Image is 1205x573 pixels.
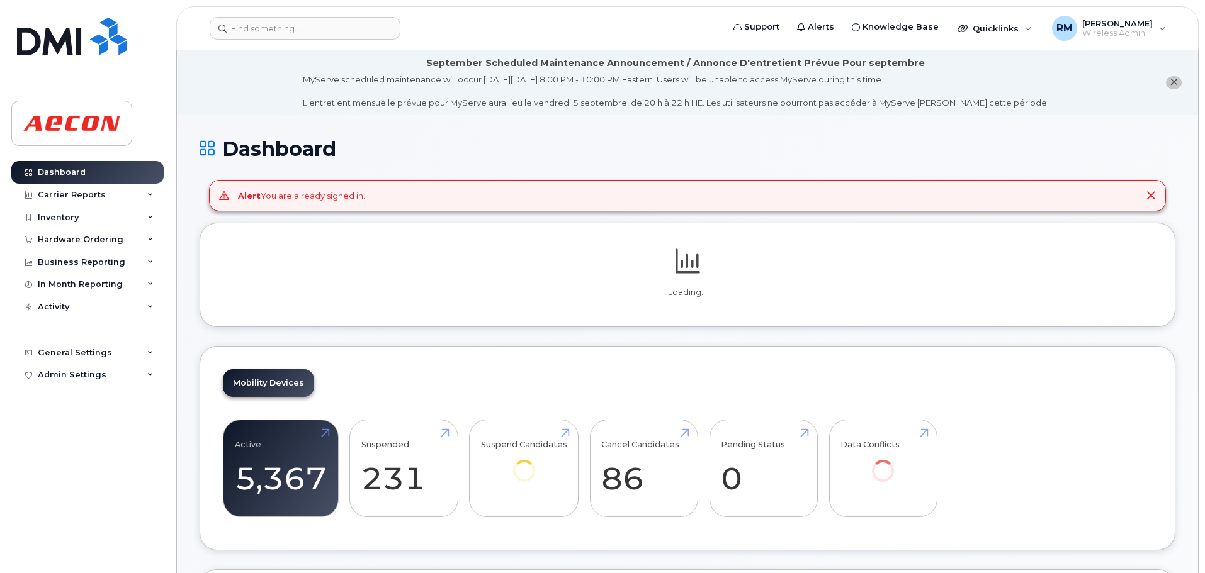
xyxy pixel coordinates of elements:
a: Active 5,367 [235,427,327,510]
div: You are already signed in. [238,190,365,202]
strong: Alert [238,191,261,201]
a: Mobility Devices [223,369,314,397]
a: Suspended 231 [361,427,446,510]
a: Cancel Candidates 86 [601,427,686,510]
p: Loading... [223,287,1152,298]
h1: Dashboard [200,138,1175,160]
div: September Scheduled Maintenance Announcement / Annonce D'entretient Prévue Pour septembre [426,57,925,70]
div: MyServe scheduled maintenance will occur [DATE][DATE] 8:00 PM - 10:00 PM Eastern. Users will be u... [303,74,1049,109]
a: Suspend Candidates [481,427,567,499]
a: Data Conflicts [840,427,925,499]
button: close notification [1166,76,1182,89]
a: Pending Status 0 [721,427,806,510]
